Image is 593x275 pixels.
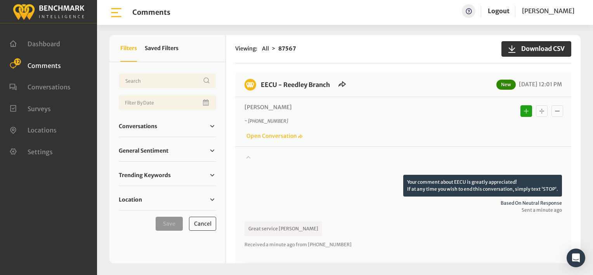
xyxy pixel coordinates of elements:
h6: EECU - Reedley Branch [256,79,335,91]
span: Dashboard [28,40,60,48]
button: Saved Filters [145,35,179,62]
a: Comments 12 [9,61,61,69]
input: Date range input field [119,95,216,110]
span: a minute ago [266,242,295,247]
span: Based on neutral response [244,200,562,207]
a: Trending Keywords [119,169,216,181]
a: Settings [9,147,53,155]
a: [PERSON_NAME] [522,4,574,18]
span: Location [119,196,142,204]
a: Conversations [119,120,216,132]
span: [DATE] 12:01 PM [517,81,562,88]
a: Location [119,194,216,205]
span: Conversations [119,122,157,131]
span: Viewing: [235,45,257,53]
p: [PERSON_NAME] [244,103,483,111]
button: Cancel [189,217,216,231]
img: benchmark [12,2,85,21]
span: Received [244,242,265,247]
span: Surveys [28,104,51,112]
button: Download CSV [501,41,571,57]
i: ~ [PHONE_NUMBER] [244,118,288,124]
a: Logout [488,4,510,18]
span: from [PHONE_NUMBER] [296,242,352,247]
a: Surveys [9,104,51,112]
input: Username [119,73,216,89]
button: Filters [120,35,137,62]
p: Great service [PERSON_NAME] [244,221,322,236]
a: Open Conversation [244,132,303,139]
a: EECU - Reedley Branch [261,81,330,89]
a: Logout [488,7,510,15]
button: Open Calendar [201,95,212,110]
span: [PERSON_NAME] [522,7,574,15]
div: Open Intercom Messenger [567,249,585,267]
span: 12 [14,58,21,65]
span: Conversations [28,83,71,91]
h1: Comments [132,8,170,17]
span: General Sentiment [119,147,168,155]
div: Basic example [518,103,565,119]
a: General Sentiment [119,145,216,157]
span: Sent a minute ago [244,207,562,214]
p: Your comment about EECU is greatly appreciated! If at any time you wish to end this conversation,... [403,175,562,197]
span: Download CSV [517,44,565,53]
span: All [262,45,269,52]
strong: 87567 [278,45,296,52]
span: Comments [28,61,61,69]
img: benchmark [244,79,256,91]
span: Trending Keywords [119,171,171,179]
span: Settings [28,148,53,155]
img: bar [109,6,123,19]
span: New [496,80,516,90]
span: Locations [28,126,57,134]
a: Locations [9,125,57,133]
a: Dashboard [9,39,60,47]
a: Conversations [9,82,71,90]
